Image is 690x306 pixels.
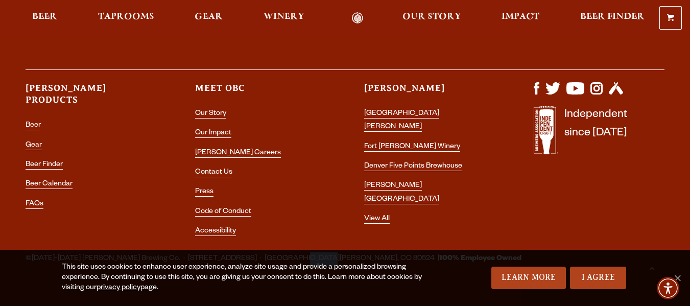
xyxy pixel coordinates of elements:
a: [GEOGRAPHIC_DATA][PERSON_NAME] [364,110,439,132]
a: Visit us on Facebook [534,89,539,98]
a: Our Impact [195,129,231,138]
a: Learn More [491,267,566,289]
a: Visit us on Instagram [590,89,603,98]
div: This site uses cookies to enhance user experience, analyze site usage and provide a personalized ... [62,263,445,293]
h3: Meet OBC [195,82,326,103]
a: View All [364,215,390,224]
span: Impact [502,13,539,21]
a: Beer Calendar [26,180,73,189]
span: Beer [32,13,57,21]
a: Our Story [195,110,226,119]
a: Gear [188,12,229,24]
a: Denver Five Points Brewhouse [364,162,462,171]
a: Fort [PERSON_NAME] Winery [364,143,460,152]
p: Independent since [DATE] [564,106,627,160]
a: Visit us on X (formerly Twitter) [545,89,561,98]
a: Taprooms [91,12,161,24]
a: Press [195,188,213,197]
a: I Agree [570,267,626,289]
span: Gear [195,13,223,21]
span: Taprooms [98,13,154,21]
span: Our Story [402,13,461,21]
a: Winery [257,12,311,24]
a: Accessibility [195,227,236,236]
span: Beer Finder [580,13,645,21]
a: Beer [26,12,64,24]
a: Odell Home [339,12,377,24]
a: Beer Finder [26,161,63,170]
a: FAQs [26,200,43,209]
a: privacy policy [97,284,140,292]
a: Visit us on Untappd [609,89,624,98]
a: Our Story [396,12,468,24]
a: Gear [26,142,42,150]
h3: [PERSON_NAME] [364,82,495,103]
a: Contact Us [195,169,232,177]
div: Accessibility Menu [657,277,679,299]
a: Beer Finder [574,12,651,24]
a: Beer [26,122,41,130]
h3: [PERSON_NAME] Products [26,82,156,115]
a: Impact [495,12,546,24]
a: [PERSON_NAME] [GEOGRAPHIC_DATA] [364,182,439,204]
a: Code of Conduct [195,208,251,217]
span: Winery [264,13,304,21]
a: [PERSON_NAME] Careers [195,149,281,158]
a: Visit us on YouTube [566,89,584,98]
